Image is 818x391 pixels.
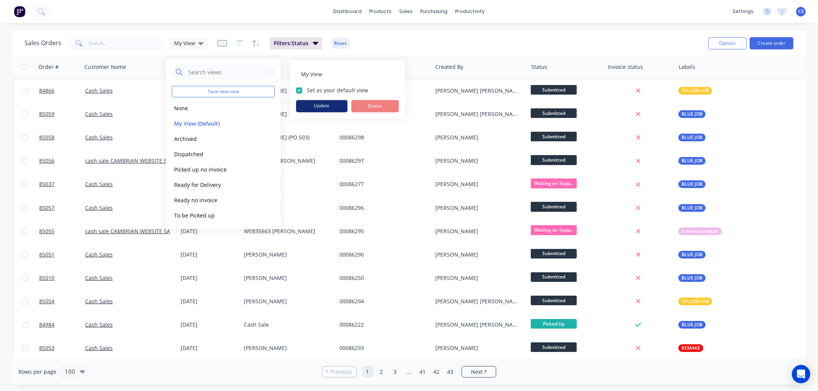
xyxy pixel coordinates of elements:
input: Search views [188,64,271,80]
button: Save new view [172,86,275,97]
a: Cash Sales [85,87,113,94]
span: 85058 [39,134,54,141]
button: BLUE JOB [678,180,706,188]
div: [PERSON_NAME] [435,134,520,141]
span: REMAKE [681,344,700,352]
a: 84984 [39,313,85,336]
span: BLUE JOB [681,274,703,282]
div: Open Intercom Messenger [792,365,810,383]
span: 85051 [39,251,54,258]
div: [PERSON_NAME] [PERSON_NAME] [435,87,520,95]
div: [PERSON_NAME] [244,344,329,352]
span: Submitted [531,132,577,141]
button: To be Picked up [172,211,259,220]
input: Enter view name... [300,67,395,81]
span: YELLOW JOB [681,298,709,305]
a: Next page [462,368,496,376]
a: Cash Sales [85,344,113,352]
a: Page 2 [376,366,387,378]
a: 85059 [39,103,85,126]
a: 85054 [39,290,85,313]
div: [PERSON_NAME] [244,251,329,258]
a: Page 41 [417,366,429,378]
h1: Sales Orders [25,39,61,47]
button: My View (Default) [172,119,259,128]
a: Jump forward [403,366,415,378]
div: [PERSON_NAME] [PERSON_NAME] [435,110,520,118]
div: [PERSON_NAME] (PO 503) [244,134,329,141]
div: [DATE] [181,321,238,329]
span: My View [174,39,195,47]
input: Search... [89,36,164,51]
span: BLUE JOB [681,251,703,258]
span: Submitted [531,249,577,258]
a: cash sale CAMBRIAN WEBSITE SALES [85,157,179,164]
button: Create order [750,37,793,49]
a: 85010 [39,267,85,290]
div: 00086298 [340,134,425,141]
div: 00086250 [340,274,425,282]
button: REMAKE [678,344,703,352]
span: BLUE JOB [681,110,703,118]
button: BLUE JOB [678,157,706,165]
a: 85056 [39,149,85,172]
div: purchasing [416,6,451,17]
span: 85054 [39,298,54,305]
span: Previous [330,368,352,376]
button: Filters:Status [270,37,322,49]
a: Cash Sales [85,321,113,328]
span: BLUE JOB [681,180,703,188]
span: Submitted [531,296,577,305]
a: 85057 [39,196,85,219]
span: External product [681,227,719,235]
button: Ready for Delivery [172,180,259,189]
div: products [365,6,395,17]
button: BLUE JOB [678,204,706,212]
div: 00086296 [340,204,425,212]
label: Set as your default view [307,86,368,94]
div: Invoice status [608,63,643,71]
a: Cash Sales [85,110,113,118]
a: Cash Sales [85,274,113,281]
button: BLUE JOB [678,134,706,141]
span: Submitted [531,108,577,118]
a: Page 42 [431,366,443,378]
div: [PERSON_NAME] [435,180,520,188]
span: 84866 [39,87,54,95]
span: Submitted [531,202,577,211]
span: BLUE JOB [681,204,703,212]
span: Submitted [531,85,577,95]
span: 85053 [39,344,54,352]
div: Ramesh [244,204,329,212]
button: BLUE JOB [678,321,706,329]
div: [PERSON_NAME] [244,274,329,282]
button: Picked up no invoice [172,165,259,174]
a: 85058 [39,126,85,149]
span: Submitted [531,272,577,282]
div: [DATE] [181,227,238,235]
button: None [172,104,259,113]
a: 84866 [39,79,85,102]
div: Labels [679,63,695,71]
button: Reset [331,38,350,49]
div: sales [395,6,416,17]
div: 00086295 [340,227,425,235]
a: dashboard [329,6,365,17]
div: WEB35664 [PERSON_NAME] [244,157,329,165]
div: [DATE] [181,251,238,258]
a: Page 1 is your current page [362,366,374,378]
div: 00086290 [340,251,425,258]
button: BLUE JOB [678,251,706,258]
button: Update [296,100,347,112]
span: Submitted [531,155,577,165]
div: Order # [38,63,59,71]
span: Waiting on Supp... [531,178,577,188]
div: [PERSON_NAME] [244,87,329,95]
span: Next [471,368,483,376]
a: Cash Sales [85,251,113,258]
div: Cash Sale [244,321,329,329]
div: WEB35663 [PERSON_NAME] [244,227,329,235]
span: 85037 [39,180,54,188]
span: Filters: Status [274,39,308,47]
a: Cash Sales [85,298,113,305]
